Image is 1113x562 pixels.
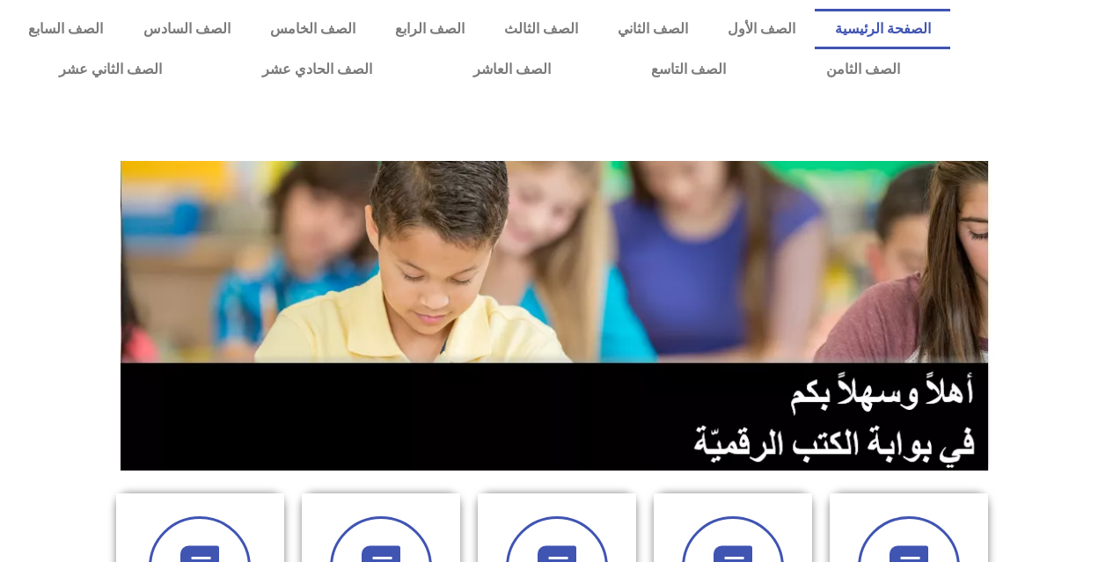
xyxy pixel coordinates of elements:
[815,9,950,49] a: الصفحة الرئيسية
[250,9,375,49] a: الصف الخامس
[776,49,950,90] a: الصف الثامن
[212,49,422,90] a: الصف الحادي عشر
[375,9,484,49] a: الصف الرابع
[9,49,212,90] a: الصف الثاني عشر
[9,9,123,49] a: الصف السابع
[597,9,707,49] a: الصف الثاني
[601,49,776,90] a: الصف التاسع
[123,9,250,49] a: الصف السادس
[707,9,815,49] a: الصف الأول
[423,49,601,90] a: الصف العاشر
[484,9,597,49] a: الصف الثالث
